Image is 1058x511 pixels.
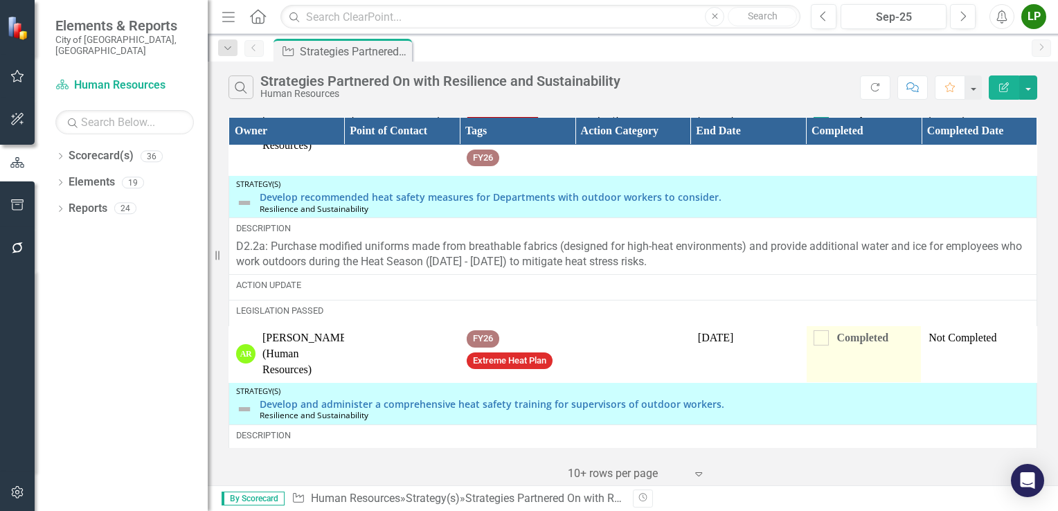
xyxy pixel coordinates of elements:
[260,89,620,99] div: Human Resources
[122,177,144,188] div: 19
[575,326,691,383] td: Double-Click to Edit
[229,176,1037,218] td: Double-Click to Edit Right Click for Context Menu
[55,78,194,93] a: Human Resources
[236,446,1029,491] span: D2.2b: Develop and administer a comprehensive heat safety training for supervisors of outdoor wor...
[467,150,499,167] span: FY26
[236,401,253,418] img: Not Defined
[467,352,553,370] span: Extreme Heat Plan
[1011,464,1044,497] div: Open Intercom Messenger
[748,10,778,21] span: Search
[406,492,460,505] a: Strategy(s)
[236,305,1030,317] div: Legislation Passed
[300,43,409,60] div: Strategies Partnered On with Resilience and Sustainability
[114,203,136,215] div: 24
[260,203,368,214] span: Resilience and Sustainability
[344,326,460,383] td: Double-Click to Edit
[922,326,1037,383] td: Double-Click to Edit
[929,330,1030,346] div: Not Completed
[55,34,194,57] small: City of [GEOGRAPHIC_DATA], [GEOGRAPHIC_DATA]
[280,5,800,29] input: Search ClearPoint...
[292,491,622,507] div: » »
[236,195,253,211] img: Not Defined
[262,330,350,378] div: [PERSON_NAME] (Human Resources)
[260,73,620,89] div: Strategies Partnered On with Resilience and Sustainability
[55,110,194,134] input: Search Below...
[698,332,734,343] span: [DATE]
[728,7,797,26] button: Search
[69,174,115,190] a: Elements
[236,240,1022,269] span: D2.2a: Purchase modified uniforms made from breathable fabrics (designed for high-heat environmen...
[229,326,345,383] td: Double-Click to Edit
[467,330,499,348] span: FY26
[236,344,255,364] div: AR
[236,222,1030,235] div: Description
[806,326,922,383] td: Double-Click to Edit
[69,148,134,164] a: Scorecard(s)
[460,326,575,383] td: Double-Click to Edit
[141,150,163,162] div: 36
[465,492,748,505] div: Strategies Partnered On with Resilience and Sustainability
[1021,4,1046,29] button: LP
[69,201,107,217] a: Reports
[236,279,1030,292] div: Action Update
[236,387,1030,395] div: Strategy(s)
[229,382,1037,424] td: Double-Click to Edit Right Click for Context Menu
[260,192,1030,202] a: Develop recommended heat safety measures for Departments with outdoor workers to consider.
[55,17,194,34] span: Elements & Reports
[229,275,1037,301] td: Double-Click to Edit
[222,492,285,505] span: By Scorecard
[845,9,942,26] div: Sep-25
[690,326,806,383] td: Double-Click to Edit
[229,424,1037,497] td: Double-Click to Edit
[841,4,947,29] button: Sep-25
[236,429,1030,442] div: Description
[229,301,1037,326] td: Double-Click to Edit
[311,492,400,505] a: Human Resources
[236,180,1030,188] div: Strategy(s)
[7,16,31,40] img: ClearPoint Strategy
[229,218,1037,275] td: Double-Click to Edit
[260,399,1030,409] a: Develop and administer a comprehensive heat safety training for supervisors of outdoor workers.
[260,409,368,420] span: Resilience and Sustainability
